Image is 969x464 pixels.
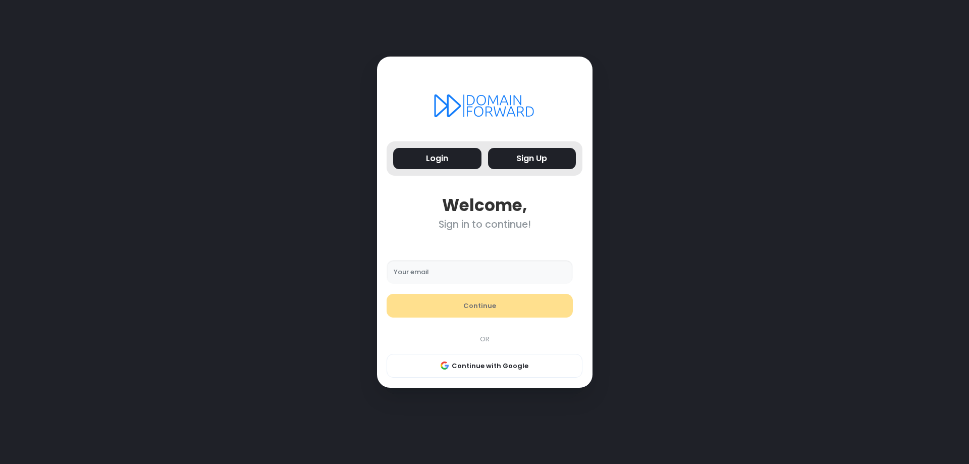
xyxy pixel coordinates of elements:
[488,148,576,170] button: Sign Up
[387,219,582,230] div: Sign in to continue!
[387,354,582,378] button: Continue with Google
[387,195,582,215] div: Welcome,
[393,148,481,170] button: Login
[382,334,587,344] div: OR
